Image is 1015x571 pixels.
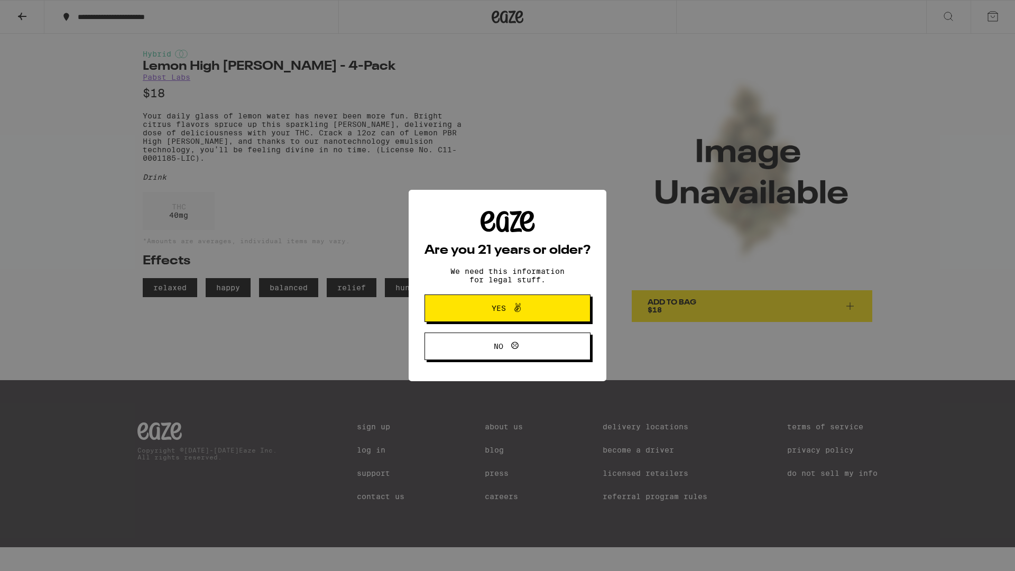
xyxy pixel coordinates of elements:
iframe: Opens a widget where you can find more information [949,539,1004,566]
span: Yes [492,305,506,312]
p: We need this information for legal stuff. [441,267,574,284]
button: Yes [425,294,590,322]
button: No [425,333,590,360]
span: No [494,343,503,350]
h2: Are you 21 years or older? [425,244,590,257]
